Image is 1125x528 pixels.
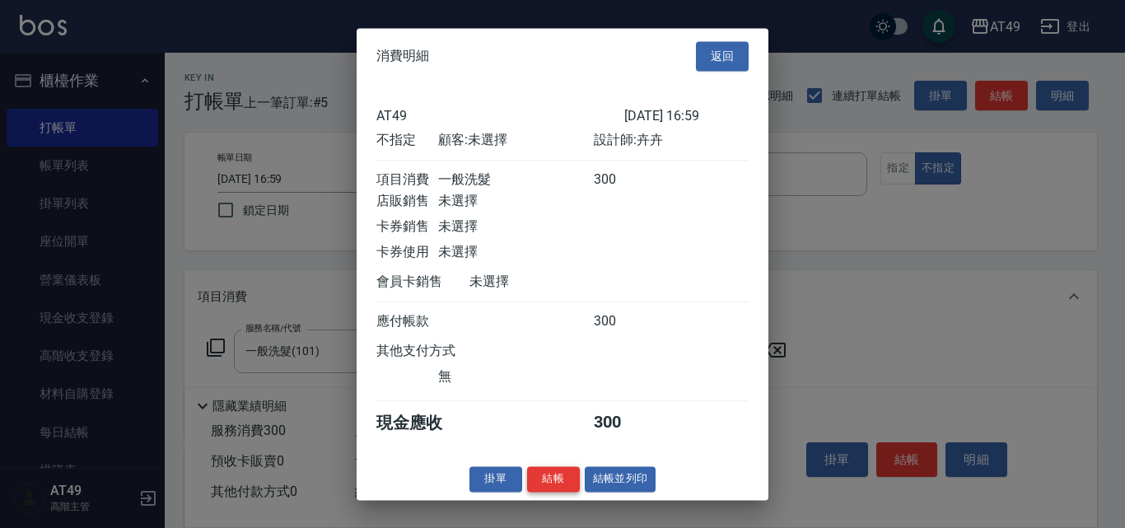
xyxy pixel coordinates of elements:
div: [DATE] 16:59 [624,108,749,124]
div: 項目消費 [376,171,438,189]
div: 未選擇 [438,193,593,210]
div: 未選擇 [438,244,593,261]
div: 一般洗髮 [438,171,593,189]
div: 無 [438,368,593,385]
button: 掛單 [469,466,522,492]
div: 卡券使用 [376,244,438,261]
div: 其他支付方式 [376,343,501,360]
div: 現金應收 [376,412,469,434]
div: 會員卡銷售 [376,273,469,291]
div: 300 [594,171,656,189]
div: 應付帳款 [376,313,438,330]
button: 返回 [696,41,749,72]
div: 300 [594,313,656,330]
span: 消費明細 [376,48,429,64]
div: 店販銷售 [376,193,438,210]
button: 結帳並列印 [585,466,656,492]
div: 設計師: 卉卉 [594,132,749,149]
div: 顧客: 未選擇 [438,132,593,149]
div: 未選擇 [469,273,624,291]
div: 未選擇 [438,218,593,236]
button: 結帳 [527,466,580,492]
div: 卡券銷售 [376,218,438,236]
div: 300 [594,412,656,434]
div: 不指定 [376,132,438,149]
div: AT49 [376,108,624,124]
